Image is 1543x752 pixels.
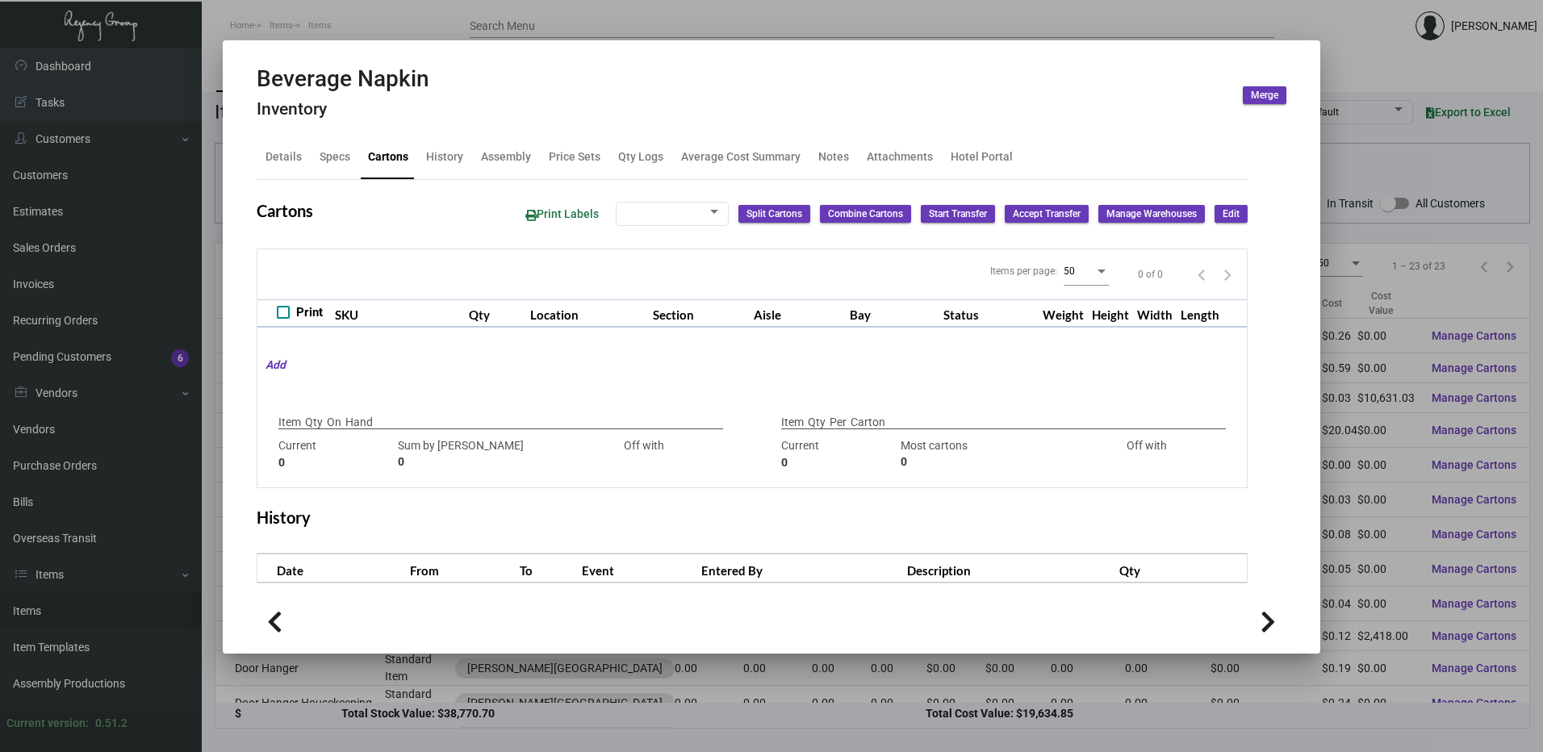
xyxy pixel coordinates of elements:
[345,414,373,431] p: Hand
[257,357,286,374] mat-hint: Add
[327,414,341,431] p: On
[1106,207,1197,221] span: Manage Warehouses
[929,207,987,221] span: Start Transfer
[921,205,995,223] button: Start Transfer
[903,554,1116,583] th: Description
[1091,437,1202,471] div: Off with
[1189,261,1215,287] button: Previous page
[1115,554,1247,583] th: Qty
[820,205,911,223] button: Combine Cartons
[738,205,810,223] button: Split Cartons
[257,508,311,527] h2: History
[588,437,700,471] div: Off with
[257,554,406,583] th: Date
[746,207,802,221] span: Split Cartons
[1215,261,1240,287] button: Next page
[867,148,933,165] div: Attachments
[828,207,903,221] span: Combine Cartons
[781,437,893,471] div: Current
[697,554,903,583] th: Entered By
[95,715,128,732] div: 0.51.2
[549,148,600,165] div: Price Sets
[296,303,323,322] span: Print
[851,414,885,431] p: Carton
[406,554,516,583] th: From
[750,299,846,328] th: Aisle
[818,148,849,165] div: Notes
[257,201,313,220] h2: Cartons
[618,148,663,165] div: Qty Logs
[1064,265,1075,277] span: 50
[951,148,1013,165] div: Hotel Portal
[578,554,697,583] th: Event
[1064,265,1109,278] mat-select: Items per page:
[266,148,302,165] div: Details
[426,148,463,165] div: History
[1098,205,1205,223] button: Manage Warehouses
[368,148,408,165] div: Cartons
[512,199,612,229] button: Print Labels
[1223,207,1240,221] span: Edit
[1088,299,1133,328] th: Height
[830,414,847,431] p: Per
[649,299,750,328] th: Section
[525,207,599,220] span: Print Labels
[1243,86,1286,104] button: Merge
[781,414,804,431] p: Item
[1005,205,1089,223] button: Accept Transfer
[846,299,939,328] th: Bay
[526,299,649,328] th: Location
[278,414,301,431] p: Item
[481,148,531,165] div: Assembly
[1215,205,1248,223] button: Edit
[331,299,465,328] th: SKU
[808,414,826,431] p: Qty
[1013,207,1081,221] span: Accept Transfer
[901,437,1083,471] div: Most cartons
[681,148,801,165] div: Average Cost Summary
[1251,89,1278,102] span: Merge
[398,437,580,471] div: Sum by [PERSON_NAME]
[6,715,89,732] div: Current version:
[990,264,1057,278] div: Items per page:
[1133,299,1177,328] th: Width
[1177,299,1223,328] th: Length
[1138,267,1163,282] div: 0 of 0
[305,414,323,431] p: Qty
[320,148,350,165] div: Specs
[257,65,429,93] h2: Beverage Napkin
[465,299,526,328] th: Qty
[516,554,578,583] th: To
[1039,299,1088,328] th: Weight
[257,99,429,119] h4: Inventory
[278,437,390,471] div: Current
[939,299,1039,328] th: Status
